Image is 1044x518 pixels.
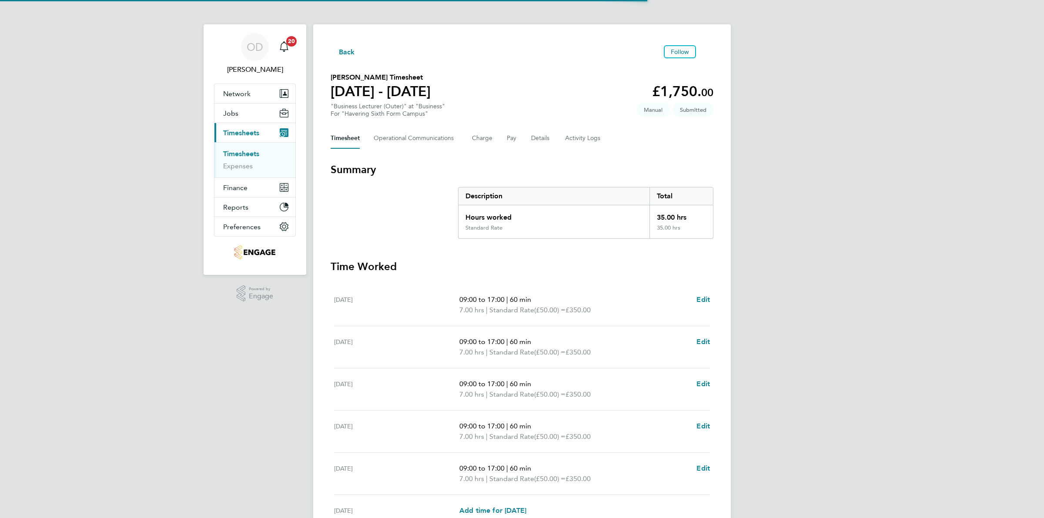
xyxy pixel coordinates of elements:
span: OD [247,41,263,53]
span: | [486,475,488,483]
span: | [486,348,488,356]
span: | [506,422,508,430]
a: 20 [275,33,293,61]
a: Add time for [DATE] [459,505,526,516]
div: 35.00 hrs [649,224,713,238]
button: Back [331,46,355,57]
span: | [486,432,488,441]
div: Description [458,187,649,205]
a: OD[PERSON_NAME] [214,33,296,75]
span: 7.00 hrs [459,348,484,356]
span: (£50.00) = [534,475,565,483]
h1: [DATE] - [DATE] [331,83,431,100]
nav: Main navigation [204,24,306,275]
span: Preferences [223,223,261,231]
button: Reports [214,197,295,217]
span: 60 min [510,338,531,346]
div: Summary [458,187,713,239]
span: | [486,306,488,314]
span: 7.00 hrs [459,475,484,483]
span: 00 [701,86,713,99]
span: (£50.00) = [534,432,565,441]
span: £350.00 [565,390,591,398]
span: Standard Rate [489,389,534,400]
button: Timesheets Menu [699,50,713,54]
span: 7.00 hrs [459,432,484,441]
button: Activity Logs [565,128,602,149]
button: Details [531,128,551,149]
span: £350.00 [565,348,591,356]
button: Follow [664,45,696,58]
a: Edit [696,463,710,474]
span: 09:00 to 17:00 [459,464,505,472]
span: 09:00 to 17:00 [459,295,505,304]
span: Powered by [249,285,273,293]
div: [DATE] [334,379,459,400]
span: Standard Rate [489,305,534,315]
span: Network [223,90,251,98]
a: Timesheets [223,150,259,158]
div: Total [649,187,713,205]
div: [DATE] [334,421,459,442]
span: | [506,464,508,472]
button: Finance [214,178,295,197]
span: Back [339,47,355,57]
span: 7.00 hrs [459,306,484,314]
span: Edit [696,464,710,472]
h3: Time Worked [331,260,713,274]
span: Add time for [DATE] [459,506,526,515]
a: Edit [696,294,710,305]
div: 35.00 hrs [649,205,713,224]
span: Ollie Dart [214,64,296,75]
span: Standard Rate [489,431,534,442]
span: 20 [286,36,297,47]
h3: Summary [331,163,713,177]
div: [DATE] [334,505,459,516]
span: 09:00 to 17:00 [459,422,505,430]
span: | [506,338,508,346]
img: jambo-logo-retina.png [234,245,275,259]
span: 7.00 hrs [459,390,484,398]
button: Preferences [214,217,295,236]
div: "Business Lecturer (Outer)" at "Business" [331,103,445,117]
span: | [506,380,508,388]
span: £350.00 [565,306,591,314]
app-decimal: £1,750. [652,83,713,100]
span: Finance [223,184,248,192]
span: Edit [696,295,710,304]
span: Standard Rate [489,347,534,358]
span: 09:00 to 17:00 [459,338,505,346]
span: £350.00 [565,475,591,483]
div: [DATE] [334,463,459,484]
span: Edit [696,338,710,346]
div: Hours worked [458,205,649,224]
div: [DATE] [334,337,459,358]
span: | [486,390,488,398]
a: Powered byEngage [237,285,274,302]
span: (£50.00) = [534,306,565,314]
span: | [506,295,508,304]
span: (£50.00) = [534,390,565,398]
a: Go to home page [214,245,296,259]
a: Edit [696,337,710,347]
span: Standard Rate [489,474,534,484]
a: Edit [696,379,710,389]
span: 09:00 to 17:00 [459,380,505,388]
span: 60 min [510,380,531,388]
button: Timesheet [331,128,360,149]
span: Jobs [223,109,238,117]
h2: [PERSON_NAME] Timesheet [331,72,431,83]
a: Expenses [223,162,253,170]
div: Standard Rate [465,224,502,231]
span: This timesheet is Submitted. [673,103,713,117]
div: Timesheets [214,142,295,177]
span: 60 min [510,422,531,430]
button: Charge [472,128,493,149]
a: Edit [696,421,710,431]
span: 60 min [510,295,531,304]
div: For "Havering Sixth Form Campus" [331,110,445,117]
button: Network [214,84,295,103]
span: This timesheet was manually created. [637,103,669,117]
span: (£50.00) = [534,348,565,356]
span: £350.00 [565,432,591,441]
